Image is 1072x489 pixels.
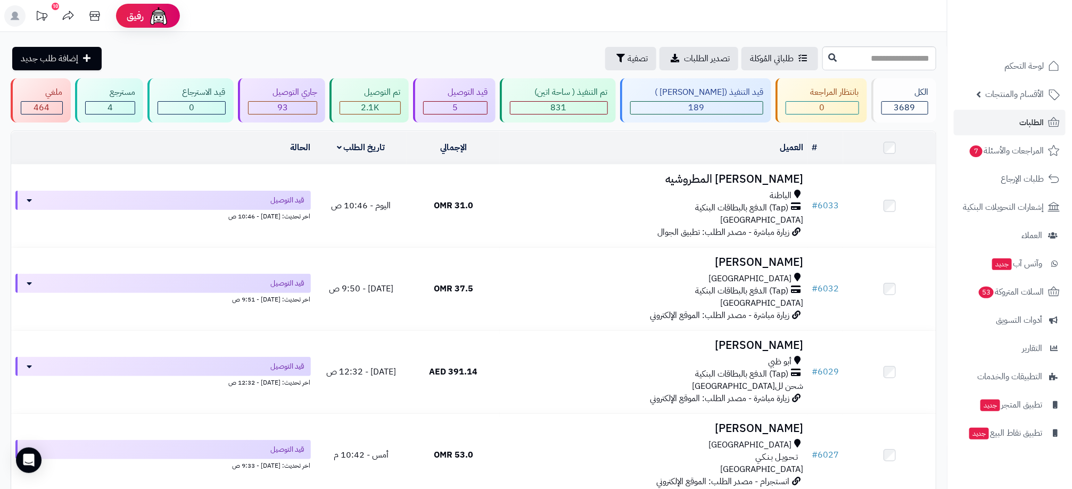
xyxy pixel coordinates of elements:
div: 10 [52,3,59,10]
span: تصدير الطلبات [684,52,730,65]
div: 4 [86,102,135,114]
span: [GEOGRAPHIC_DATA] [708,273,791,285]
span: التقارير [1022,341,1042,356]
span: 0 [820,101,825,114]
a: السلات المتروكة53 [954,279,1066,305]
span: المراجعات والأسئلة [969,143,1044,158]
div: 0 [786,102,859,114]
a: العملاء [954,223,1066,248]
span: 391.14 AED [430,365,478,378]
a: ملغي 464 [9,78,73,123]
span: الأقسام والمنتجات [985,87,1044,102]
span: لوحة التحكم [1004,59,1044,74]
span: زيارة مباشرة - مصدر الطلب: الموقع الإلكتروني [650,392,789,405]
a: #6029 [812,365,839,378]
span: أبو ظبي [768,356,791,368]
div: تم التوصيل [340,86,401,99]
div: 0 [158,102,225,114]
a: بانتظار المراجعة 0 [773,78,869,123]
span: اليوم - 10:46 ص [331,199,391,212]
a: جاري التوصيل 93 [236,78,328,123]
a: الإجمالي [440,141,467,154]
span: 7 [970,145,983,158]
span: وآتس آب [991,256,1042,271]
div: جاري التوصيل [248,86,318,99]
a: أدوات التسويق [954,307,1066,333]
span: # [812,282,818,295]
span: 464 [34,101,50,114]
span: (Tap) الدفع بالبطاقات البنكية [695,368,788,380]
div: قيد التوصيل [423,86,488,99]
h3: [PERSON_NAME] [504,422,803,435]
span: 0 [189,101,194,114]
div: بانتظار المراجعة [786,86,859,99]
span: [DATE] - 12:32 ص [326,365,396,378]
div: قيد التنفيذ ([PERSON_NAME] ) [630,86,764,99]
span: التطبيقات والخدمات [977,369,1042,384]
div: ملغي [21,86,63,99]
div: Open Intercom Messenger [16,447,42,473]
a: الطلبات [954,110,1066,135]
span: زيارة مباشرة - مصدر الطلب: تطبيق الجوال [657,226,789,239]
span: # [812,449,818,461]
a: التقارير [954,336,1066,361]
a: الحالة [291,141,311,154]
div: اخر تحديث: [DATE] - 10:46 ص [15,210,311,221]
span: جديد [992,258,1012,270]
div: مسترجع [85,86,136,99]
span: 831 [551,101,567,114]
span: [GEOGRAPHIC_DATA] [720,463,803,476]
span: طلبات الإرجاع [1001,172,1044,186]
a: وآتس آبجديد [954,251,1066,276]
a: قيد الاسترجاع 0 [145,78,236,123]
a: مسترجع 4 [73,78,146,123]
span: قيد التوصيل [271,278,304,289]
div: اخر تحديث: [DATE] - 9:51 ص [15,293,311,304]
a: تحديثات المنصة [28,5,55,29]
span: العملاء [1021,228,1042,243]
span: قيد التوصيل [271,361,304,372]
span: 93 [277,101,288,114]
div: 831 [510,102,607,114]
a: المراجعات والأسئلة7 [954,138,1066,164]
span: (Tap) الدفع بالبطاقات البنكية [695,285,788,297]
a: إشعارات التحويلات البنكية [954,194,1066,220]
span: إشعارات التحويلات البنكية [963,200,1044,215]
a: تم التوصيل 2.1K [327,78,411,123]
a: قيد التنفيذ ([PERSON_NAME] ) 189 [618,78,774,123]
div: اخر تحديث: [DATE] - 12:32 ص [15,376,311,387]
span: السلات المتروكة [978,284,1044,299]
div: 93 [249,102,317,114]
a: #6033 [812,199,839,212]
span: انستجرام - مصدر الطلب: الموقع الإلكتروني [656,475,789,488]
button: تصفية [605,47,656,70]
a: تصدير الطلبات [659,47,738,70]
span: أدوات التسويق [996,313,1042,328]
span: طلباتي المُوكلة [750,52,794,65]
span: 5 [452,101,458,114]
span: 2.1K [361,101,379,114]
span: تطبيق نقاط البيع [968,426,1042,441]
span: 37.5 OMR [434,282,473,295]
span: # [812,199,818,212]
div: 464 [21,102,62,114]
span: تطبيق المتجر [979,397,1042,412]
img: logo-2.png [1000,22,1062,45]
h3: [PERSON_NAME] [504,256,803,268]
a: قيد التوصيل 5 [411,78,498,123]
a: تطبيق المتجرجديد [954,392,1066,418]
h3: [PERSON_NAME] [504,339,803,352]
a: #6027 [812,449,839,461]
div: الكل [881,86,929,99]
div: 5 [424,102,488,114]
span: 53 [978,287,994,299]
span: جديد [969,428,989,439]
span: # [812,365,818,378]
div: قيد الاسترجاع [158,86,226,99]
a: الكل3689 [869,78,939,123]
span: الباطنة [770,190,791,202]
div: 2103 [340,102,400,114]
a: تاريخ الطلب [337,141,385,154]
a: تم التنفيذ ( ساحة اتين) 831 [498,78,618,123]
span: الطلبات [1019,115,1044,130]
